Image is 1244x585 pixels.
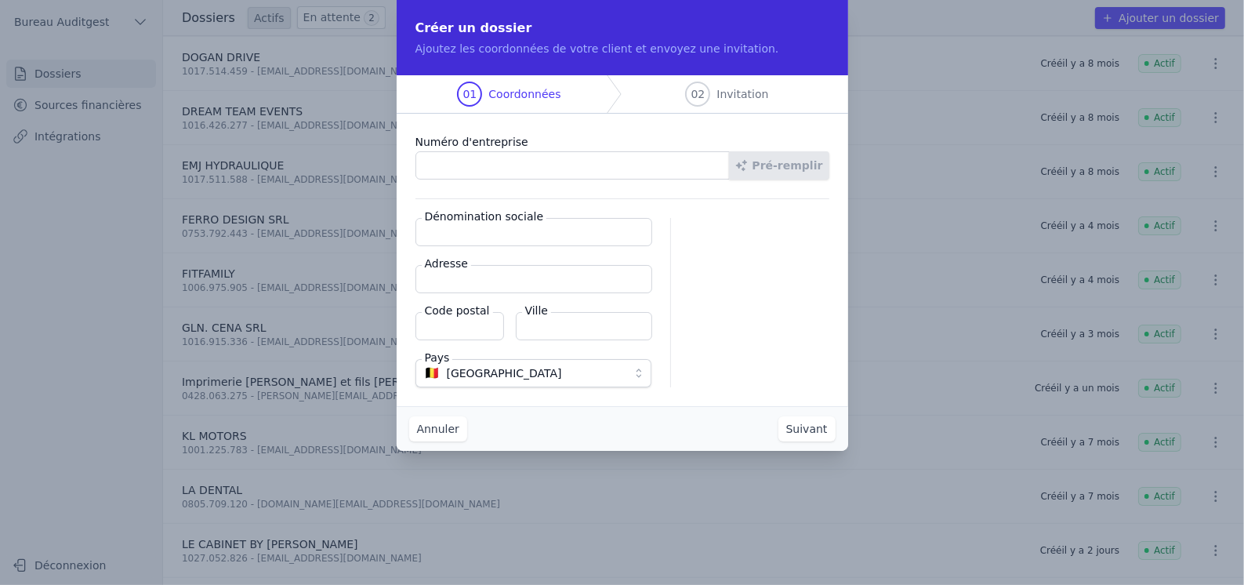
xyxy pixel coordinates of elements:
h2: Créer un dossier [415,19,829,38]
label: Numéro d'entreprise [415,133,829,151]
span: 01 [463,86,477,102]
span: Coordonnées [488,86,560,102]
label: Ville [522,303,552,318]
label: Pays [422,350,453,365]
label: Code postal [422,303,493,318]
button: Annuler [409,416,467,441]
button: Suivant [778,416,836,441]
label: Dénomination sociale [422,209,547,224]
span: Invitation [716,86,768,102]
span: [GEOGRAPHIC_DATA] [447,364,562,383]
nav: Progress [397,75,848,114]
label: Adresse [422,256,471,271]
button: Pré-remplir [729,151,829,180]
span: 02 [691,86,705,102]
span: 🇧🇪 [425,369,441,378]
p: Ajoutez les coordonnées de votre client et envoyez une invitation. [415,41,829,56]
button: 🇧🇪 [GEOGRAPHIC_DATA] [415,359,651,387]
